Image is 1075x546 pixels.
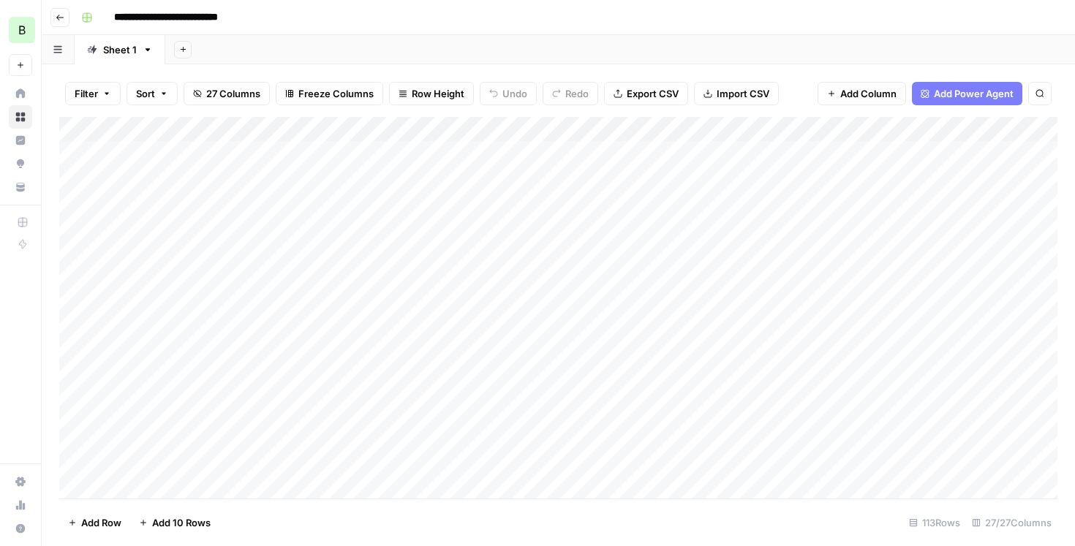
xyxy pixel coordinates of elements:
button: Add Column [818,82,906,105]
span: Add Column [840,86,897,101]
span: Export CSV [627,86,679,101]
span: Undo [502,86,527,101]
a: Sheet 1 [75,35,165,64]
span: Freeze Columns [298,86,374,101]
a: Usage [9,493,32,517]
span: Add Row [81,515,121,530]
a: Insights [9,129,32,152]
button: Undo [480,82,537,105]
a: Browse [9,105,32,129]
button: Export CSV [604,82,688,105]
button: Freeze Columns [276,82,383,105]
a: Opportunities [9,152,32,175]
span: 27 Columns [206,86,260,101]
a: Settings [9,470,32,493]
div: 27/27 Columns [966,511,1057,534]
span: Redo [565,86,589,101]
div: 113 Rows [903,511,966,534]
span: Row Height [412,86,464,101]
button: 27 Columns [184,82,270,105]
button: Redo [543,82,598,105]
button: Filter [65,82,121,105]
a: Your Data [9,175,32,199]
button: Row Height [389,82,474,105]
a: Home [9,82,32,105]
button: Add Row [59,511,130,534]
span: Import CSV [717,86,769,101]
button: Import CSV [694,82,779,105]
button: Add Power Agent [912,82,1022,105]
button: Workspace: Blindspot [9,12,32,48]
div: Sheet 1 [103,42,137,57]
button: Sort [127,82,178,105]
span: B [18,21,26,39]
span: Filter [75,86,98,101]
button: Help + Support [9,517,32,540]
button: Add 10 Rows [130,511,219,534]
span: Sort [136,86,155,101]
span: Add 10 Rows [152,515,211,530]
span: Add Power Agent [934,86,1014,101]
